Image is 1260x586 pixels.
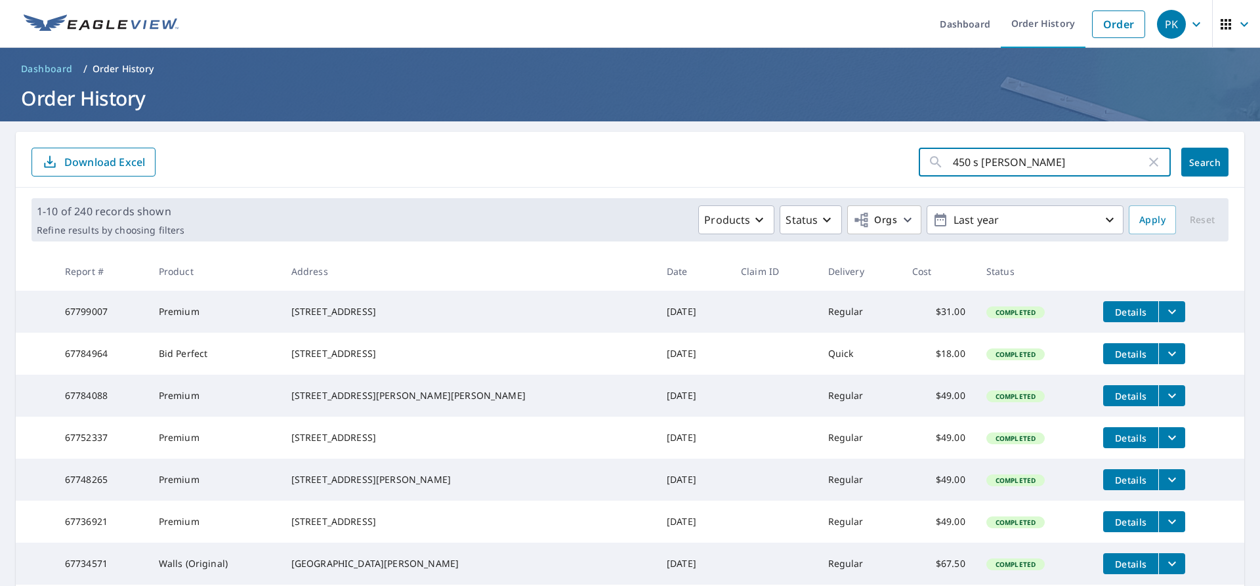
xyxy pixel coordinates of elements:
button: detailsBtn-67799007 [1103,301,1158,322]
td: Premium [148,501,281,543]
td: [DATE] [656,459,730,501]
span: Details [1111,348,1150,360]
div: [STREET_ADDRESS] [291,515,646,528]
span: Completed [988,518,1043,527]
td: Quick [818,333,902,375]
span: Completed [988,392,1043,401]
td: Regular [818,375,902,417]
td: [DATE] [656,417,730,459]
span: Details [1111,474,1150,486]
td: 67734571 [54,543,148,585]
span: Details [1111,558,1150,570]
span: Orgs [853,212,897,228]
button: Apply [1129,205,1176,234]
span: Completed [988,434,1043,443]
td: Regular [818,543,902,585]
button: Status [780,205,842,234]
th: Address [281,252,656,291]
span: Details [1111,390,1150,402]
td: [DATE] [656,501,730,543]
button: detailsBtn-67784088 [1103,385,1158,406]
span: Completed [988,476,1043,485]
td: Regular [818,501,902,543]
button: Orgs [847,205,921,234]
span: Details [1111,432,1150,444]
p: Refine results by choosing filters [37,224,184,236]
input: Address, Report #, Claim ID, etc. [953,144,1146,180]
td: Regular [818,291,902,333]
button: filesDropdownBtn-67784088 [1158,385,1185,406]
th: Delivery [818,252,902,291]
button: detailsBtn-67748265 [1103,469,1158,490]
p: Order History [93,62,154,75]
div: [STREET_ADDRESS] [291,347,646,360]
p: Status [786,212,818,228]
td: Regular [818,417,902,459]
td: Premium [148,417,281,459]
td: [DATE] [656,543,730,585]
td: 67799007 [54,291,148,333]
button: filesDropdownBtn-67734571 [1158,553,1185,574]
td: 67748265 [54,459,148,501]
td: Bid Perfect [148,333,281,375]
td: 67784964 [54,333,148,375]
div: PK [1157,10,1186,39]
th: Status [976,252,1093,291]
li: / [83,61,87,77]
span: Completed [988,350,1043,359]
td: $49.00 [902,501,976,543]
td: $18.00 [902,333,976,375]
p: Download Excel [64,155,145,169]
button: detailsBtn-67734571 [1103,553,1158,574]
span: Details [1111,516,1150,528]
span: Search [1192,156,1218,169]
div: [STREET_ADDRESS] [291,431,646,444]
button: Search [1181,148,1228,177]
div: [STREET_ADDRESS][PERSON_NAME] [291,473,646,486]
button: detailsBtn-67736921 [1103,511,1158,532]
button: filesDropdownBtn-67748265 [1158,469,1185,490]
div: [GEOGRAPHIC_DATA][PERSON_NAME] [291,557,646,570]
img: EV Logo [24,14,178,34]
button: filesDropdownBtn-67736921 [1158,511,1185,532]
div: [STREET_ADDRESS][PERSON_NAME][PERSON_NAME] [291,389,646,402]
button: Last year [927,205,1123,234]
td: Premium [148,459,281,501]
p: Last year [948,209,1102,232]
p: Products [704,212,750,228]
td: [DATE] [656,291,730,333]
th: Product [148,252,281,291]
a: Dashboard [16,58,78,79]
td: $67.50 [902,543,976,585]
td: Regular [818,459,902,501]
span: Completed [988,308,1043,317]
div: [STREET_ADDRESS] [291,305,646,318]
span: Apply [1139,212,1165,228]
h1: Order History [16,85,1244,112]
td: 67784088 [54,375,148,417]
td: 67752337 [54,417,148,459]
th: Cost [902,252,976,291]
th: Claim ID [730,252,818,291]
td: Walls (Original) [148,543,281,585]
button: filesDropdownBtn-67799007 [1158,301,1185,322]
button: Download Excel [31,148,156,177]
td: $49.00 [902,375,976,417]
td: [DATE] [656,333,730,375]
span: Completed [988,560,1043,569]
td: 67736921 [54,501,148,543]
button: detailsBtn-67752337 [1103,427,1158,448]
th: Report # [54,252,148,291]
td: $49.00 [902,459,976,501]
td: $49.00 [902,417,976,459]
button: filesDropdownBtn-67784964 [1158,343,1185,364]
td: $31.00 [902,291,976,333]
button: filesDropdownBtn-67752337 [1158,427,1185,448]
span: Dashboard [21,62,73,75]
nav: breadcrumb [16,58,1244,79]
button: Products [698,205,774,234]
p: 1-10 of 240 records shown [37,203,184,219]
span: Details [1111,306,1150,318]
button: detailsBtn-67784964 [1103,343,1158,364]
td: Premium [148,291,281,333]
